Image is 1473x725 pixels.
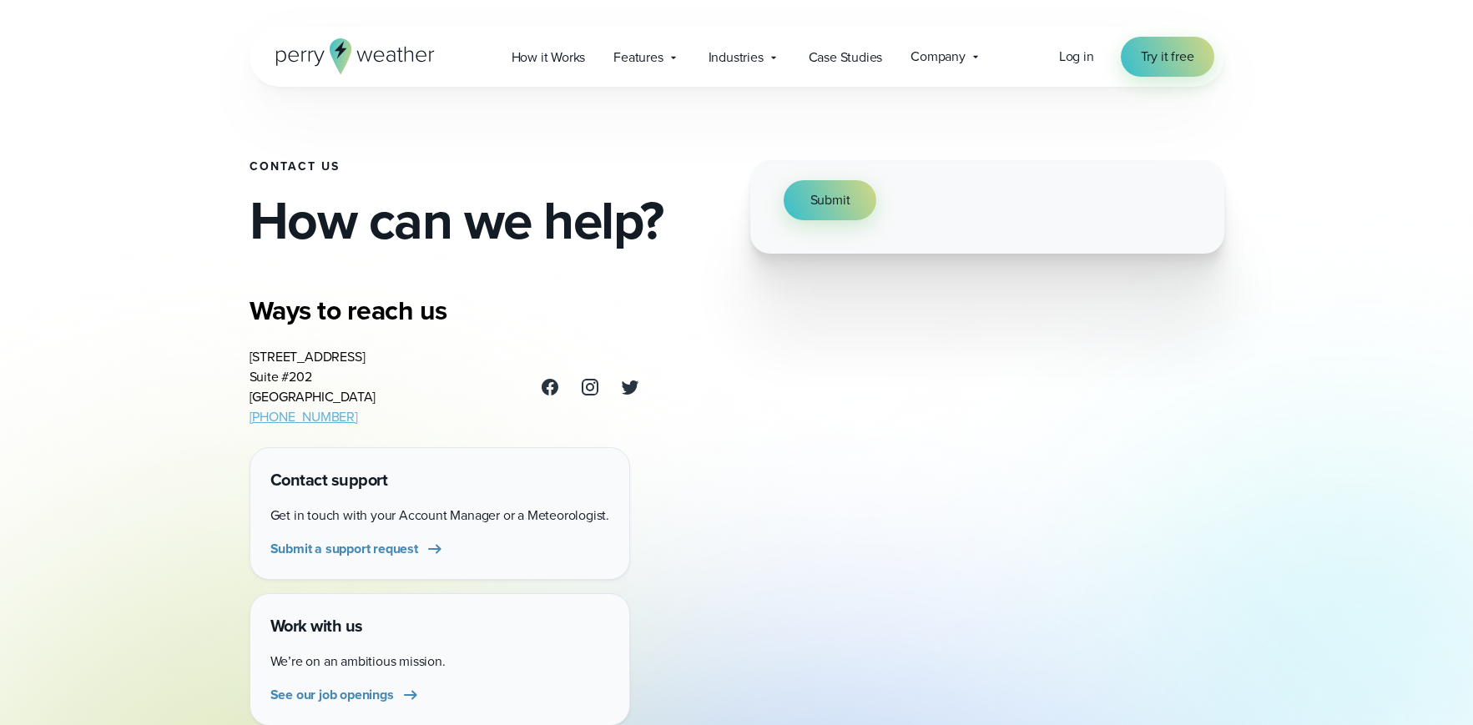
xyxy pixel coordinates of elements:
a: Case Studies [795,40,897,74]
h2: How can we help? [250,194,724,247]
a: [PHONE_NUMBER] [250,407,358,426]
a: Submit a support request [270,539,445,559]
span: Log in [1059,47,1094,66]
a: How it Works [497,40,600,74]
span: See our job openings [270,685,394,705]
span: Case Studies [809,48,883,68]
a: Log in [1059,47,1094,67]
span: Industries [709,48,764,68]
span: How it Works [512,48,586,68]
h4: Work with us [270,614,609,638]
button: Submit [784,180,877,220]
span: Try it free [1141,47,1194,67]
address: [STREET_ADDRESS] Suite #202 [GEOGRAPHIC_DATA] [250,347,376,427]
span: Company [911,47,966,67]
span: Features [613,48,663,68]
a: See our job openings [270,685,421,705]
a: Try it free [1121,37,1214,77]
span: Submit a support request [270,539,418,559]
h4: Contact support [270,468,609,492]
span: Submit [810,190,850,210]
p: Get in touch with your Account Manager or a Meteorologist. [270,506,609,526]
h3: Ways to reach us [250,294,640,327]
h1: Contact Us [250,160,724,174]
p: We’re on an ambitious mission. [270,652,609,672]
